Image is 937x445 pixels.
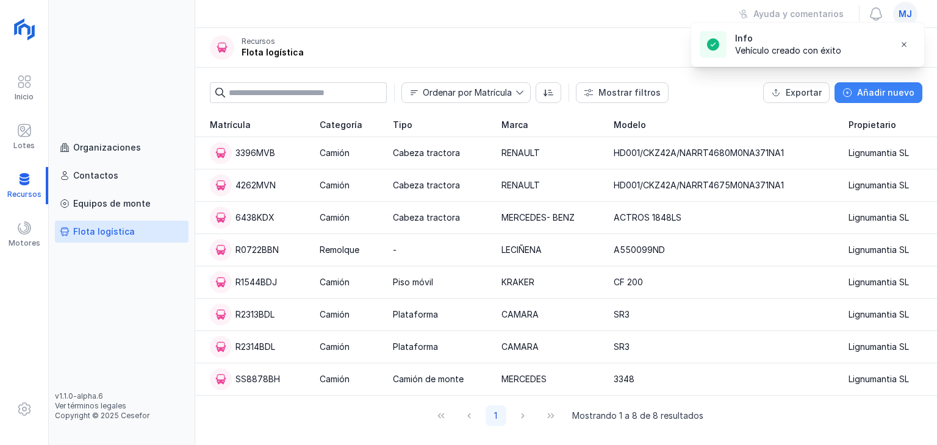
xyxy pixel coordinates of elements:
div: Camión de monte [393,373,464,385]
div: Contactos [73,169,118,182]
span: Añadir nuevo [857,87,914,99]
div: Ordenar por Matrícula [423,88,512,97]
div: Lignumantia SL [849,147,909,159]
a: Flota logística [55,221,188,243]
div: Cabeza tractora [393,179,460,191]
div: R1544BDJ [235,276,277,288]
span: Ayuda y comentarios [753,8,844,20]
button: Page 1 [486,405,506,426]
span: Propietario [849,119,896,131]
div: RENAULT [501,179,540,191]
img: logoRight.svg [9,14,40,44]
div: Flota logística [73,226,135,238]
div: Cabeza tractora [393,212,460,224]
div: Lotes [13,141,35,151]
a: Equipos de monte [55,193,188,215]
div: Camión [320,179,350,191]
div: Motores [9,238,40,248]
div: R0722BBN [235,244,279,256]
span: Tipo [393,119,412,131]
div: Lignumantia SL [849,179,909,191]
div: 6438KDX [235,212,275,224]
div: Copyright © 2025 Cesefor [55,411,188,421]
div: Camión [320,373,350,385]
div: SS8878BH [235,373,280,385]
div: CAMARA [501,308,539,321]
div: Plataforma [393,341,438,353]
div: SR3 [614,341,630,353]
div: 3348 [614,373,634,385]
button: Ayuda y comentarios [731,4,852,24]
div: Vehículo creado con éxito [735,44,841,57]
div: KRAKER [501,276,534,288]
div: LECIÑENA [501,244,542,256]
div: Cabeza tractora [393,147,460,159]
div: R2314BDL [235,341,275,353]
div: v1.1.0-alpha.6 [55,391,188,401]
div: MERCEDES [501,373,547,385]
a: Ver términos legales [55,401,126,410]
div: HD001/CKZ42A/NARRT4675M0NA371NA1 [614,179,784,191]
div: RENAULT [501,147,540,159]
div: Lignumantia SL [849,212,909,224]
span: Modelo [614,119,646,131]
span: Matrícula [210,119,251,131]
div: 4262MVN [235,179,276,191]
div: Organizaciones [73,141,141,154]
div: Camión [320,147,350,159]
div: Camión [320,308,350,321]
a: Organizaciones [55,137,188,158]
div: Inicio [15,92,34,102]
div: Equipos de monte [73,198,151,210]
span: Marca [501,119,528,131]
div: MERCEDES- BENZ [501,212,575,224]
div: - [393,244,397,256]
div: Recursos [242,37,275,46]
div: Camión [320,276,350,288]
a: Contactos [55,165,188,187]
div: Lignumantia SL [849,308,909,321]
div: Lignumantia SL [849,276,909,288]
div: Camión [320,212,350,224]
div: Lignumantia SL [849,341,909,353]
div: Remolque [320,244,359,256]
span: Mostrar filtros [598,87,661,99]
div: Info [735,32,841,44]
div: 3396MVB [235,147,275,159]
div: Plataforma [393,308,438,321]
span: Exportar [786,87,822,99]
div: Camión [320,341,350,353]
span: mj [899,8,912,20]
span: Mostrando 1 a 8 de 8 resultados [572,410,703,422]
div: HD001/CKZ42A/NARRT4680M0NA371NA1 [614,147,784,159]
span: Categoría [320,119,362,131]
div: Lignumantia SL [849,244,909,256]
div: ACTROS 1848LS [614,212,681,224]
div: Piso móvil [393,276,433,288]
div: Lignumantia SL [849,373,909,385]
div: SR3 [614,308,630,321]
span: Matrícula [402,83,515,102]
div: A550099ND [614,244,665,256]
div: R2313BDL [235,308,275,321]
div: Flota logística [242,46,304,59]
div: CAMARA [501,341,539,353]
div: CF 200 [614,276,643,288]
button: Exportar [763,82,830,103]
button: Añadir nuevo [835,82,922,103]
button: Mostrar filtros [576,82,669,103]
